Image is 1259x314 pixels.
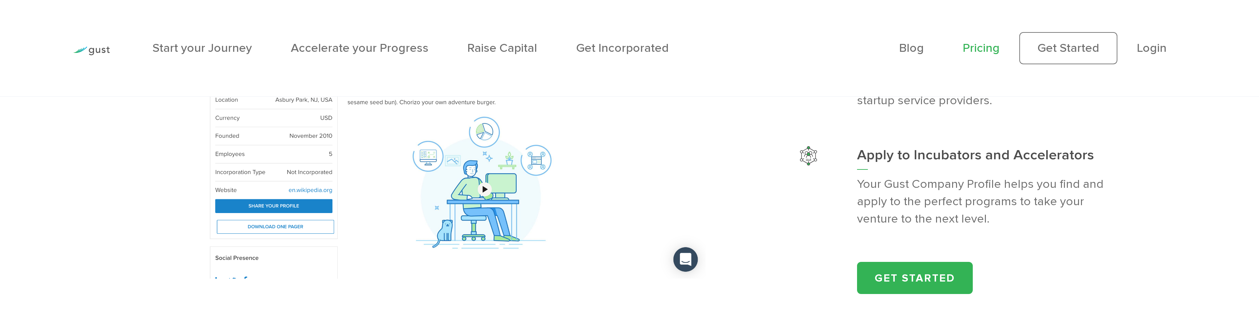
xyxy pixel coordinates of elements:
[1019,32,1117,64] a: Get Started
[857,146,1118,169] h3: Apply to Incubators and Accelerators
[152,41,252,55] a: Start your Journey
[1137,41,1167,55] a: Login
[782,128,1136,246] a: Apply To Incubators And AcceleratorsApply to Incubators and AcceleratorsYour Gust Company Profile...
[857,176,1118,228] p: Your Gust Company Profile helps you find and apply to the perfect programs to take your venture t...
[857,262,973,294] a: Get Started
[73,47,110,55] img: Gust Logo
[800,146,817,165] img: Apply To Incubators And Accelerators
[899,41,924,55] a: Blog
[576,41,669,55] a: Get Incorporated
[291,41,429,55] a: Accelerate your Progress
[963,41,1000,55] a: Pricing
[467,41,537,55] a: Raise Capital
